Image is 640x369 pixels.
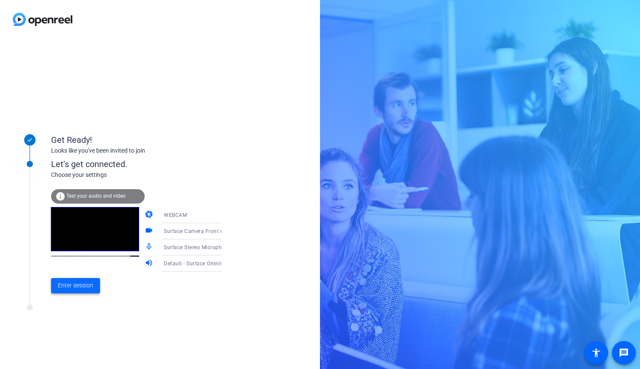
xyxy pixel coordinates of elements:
span: Surface Stereo Microphones (2- Surface High Definition Audio) [164,244,320,250]
span: Default - Surface Omnisonic Speakers (2- Surface High Definition Audio) [164,260,343,267]
span: WEBCAM [164,212,187,218]
mat-icon: videocam [145,226,155,236]
mat-icon: message [619,348,629,358]
button: Enter session [51,278,100,293]
mat-icon: camera [145,210,155,220]
mat-icon: accessibility [591,348,601,358]
mat-icon: volume_up [145,258,155,269]
div: Get Ready! [51,133,221,146]
span: Test your audio and video [66,193,126,199]
div: Let's get connected. [51,158,239,170]
div: Looks like you've been invited to join [51,146,221,155]
mat-icon: mic_none [145,242,155,253]
span: Enter session [58,281,93,290]
mat-icon: info [55,191,66,202]
div: Choose your settings [51,170,239,179]
span: Surface Camera Front (045e:0990) [164,227,251,234]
